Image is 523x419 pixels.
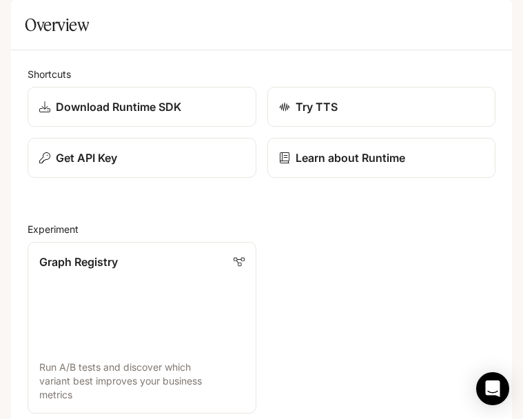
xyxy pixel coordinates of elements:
p: Try TTS [296,99,338,115]
button: Get API Key [28,138,256,178]
a: Graph RegistryRun A/B tests and discover which variant best improves your business metrics [28,242,256,413]
h2: Shortcuts [28,67,495,81]
p: Learn about Runtime [296,150,405,166]
h2: Experiment [28,222,495,236]
a: Learn about Runtime [267,138,496,178]
a: Try TTS [267,87,496,127]
p: Get API Key [56,150,117,166]
a: Download Runtime SDK [28,87,256,127]
div: Open Intercom Messenger [476,372,509,405]
p: Run A/B tests and discover which variant best improves your business metrics [39,360,245,402]
p: Graph Registry [39,254,118,270]
h1: Overview [25,11,89,39]
p: Download Runtime SDK [56,99,181,115]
